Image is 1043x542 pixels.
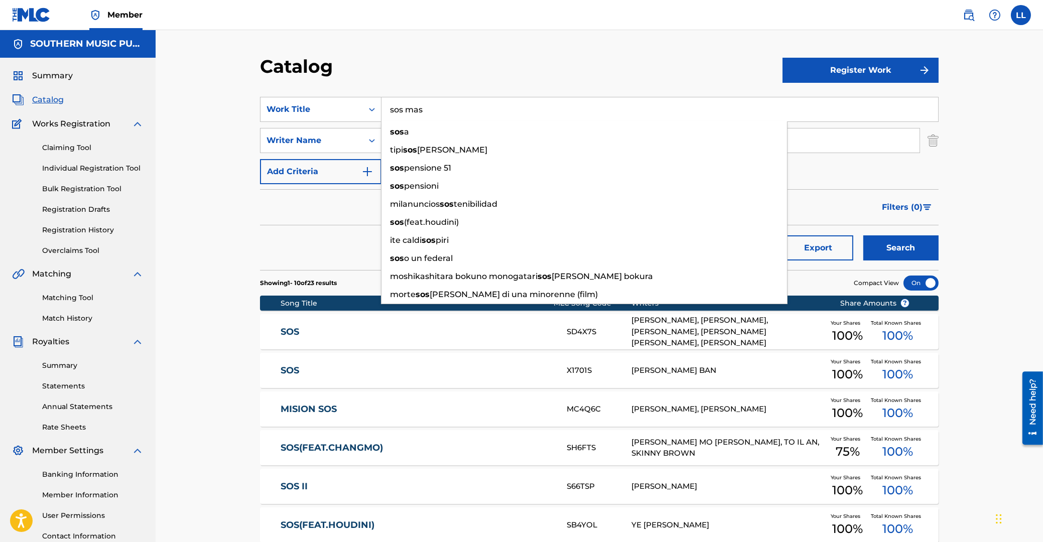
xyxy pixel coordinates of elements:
[882,404,913,422] span: 100 %
[989,9,1001,21] img: help
[832,327,863,345] span: 100 %
[42,531,144,541] a: Contact Information
[390,217,404,227] strong: sos
[42,225,144,235] a: Registration History
[132,118,144,130] img: expand
[404,181,439,191] span: pensioni
[840,298,909,309] span: Share Amounts
[631,365,825,376] div: [PERSON_NAME] BAN
[836,443,860,461] span: 75 %
[281,481,554,492] a: SOS II
[919,64,931,76] img: f7272a7cc735f4ea7f67.svg
[454,199,497,209] span: tenibilidad
[985,5,1005,25] div: Help
[12,94,64,106] a: CatalogCatalog
[832,481,863,499] span: 100 %
[993,494,1043,542] div: Chat Widget
[12,336,24,348] img: Royalties
[390,235,422,245] span: ite caldi
[876,195,939,220] button: Filters (0)
[404,127,409,137] span: a
[422,235,436,245] strong: sos
[538,272,552,281] strong: sos
[567,403,631,415] div: MC4Q6C
[281,442,554,454] a: SOS(FEAT.CHANGMO)
[831,319,864,327] span: Your Shares
[871,358,925,365] span: Total Known Shares
[390,127,404,137] strong: sos
[132,268,144,280] img: expand
[996,504,1002,534] div: Drag
[281,519,554,531] a: SOS(FEAT.HOUDINI)
[440,199,454,209] strong: sos
[871,512,925,520] span: Total Known Shares
[281,365,554,376] a: SOS
[631,437,825,459] div: [PERSON_NAME] MO [PERSON_NAME], TO IL AN, SKINNY BROWN
[132,445,144,457] img: expand
[260,279,337,288] p: Showing 1 - 10 of 23 results
[783,235,853,260] button: Export
[783,58,939,83] button: Register Work
[42,143,144,153] a: Claiming Tool
[12,118,25,130] img: Works Registration
[390,145,403,155] span: tipi
[42,401,144,412] a: Annual Statements
[42,313,144,324] a: Match History
[42,381,144,391] a: Statements
[631,315,825,349] div: [PERSON_NAME], [PERSON_NAME], [PERSON_NAME], [PERSON_NAME] [PERSON_NAME], [PERSON_NAME]
[436,235,449,245] span: piri
[390,290,416,299] span: morte
[12,70,24,82] img: Summary
[882,365,913,383] span: 100 %
[42,469,144,480] a: Banking Information
[132,336,144,348] img: expand
[882,201,923,213] span: Filters ( 0 )
[417,145,487,155] span: [PERSON_NAME]
[567,519,631,531] div: SB4YOL
[390,181,404,191] strong: sos
[32,445,103,457] span: Member Settings
[567,442,631,454] div: SH6FTS
[882,443,913,461] span: 100 %
[403,145,417,155] strong: sos
[863,235,939,260] button: Search
[567,326,631,338] div: SD4X7S
[1011,5,1031,25] div: User Menu
[12,268,25,280] img: Matching
[361,166,373,178] img: 9d2ae6d4665cec9f34b9.svg
[430,290,598,299] span: [PERSON_NAME] di una minorenne (film)
[901,299,909,307] span: ?
[281,326,554,338] a: SOS
[831,396,864,404] span: Your Shares
[831,512,864,520] span: Your Shares
[390,199,440,209] span: milanuncios
[831,435,864,443] span: Your Shares
[631,403,825,415] div: [PERSON_NAME], [PERSON_NAME]
[871,435,925,443] span: Total Known Shares
[959,5,979,25] a: Public Search
[12,94,24,106] img: Catalog
[42,490,144,500] a: Member Information
[12,445,24,457] img: Member Settings
[928,128,939,153] img: Delete Criterion
[404,217,459,227] span: (feat.houdini)
[267,134,357,147] div: Writer Name
[390,163,404,173] strong: sos
[32,70,73,82] span: Summary
[390,272,538,281] span: moshikashitara bokuno monogatari
[832,520,863,538] span: 100 %
[267,103,357,115] div: Work Title
[871,396,925,404] span: Total Known Shares
[631,481,825,492] div: [PERSON_NAME]
[32,336,69,348] span: Royalties
[404,163,451,173] span: pensione 51
[89,9,101,21] img: Top Rightsholder
[404,253,453,263] span: o un federal
[882,327,913,345] span: 100 %
[42,422,144,433] a: Rate Sheets
[12,38,24,50] img: Accounts
[854,279,899,288] span: Compact View
[963,9,975,21] img: search
[32,94,64,106] span: Catalog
